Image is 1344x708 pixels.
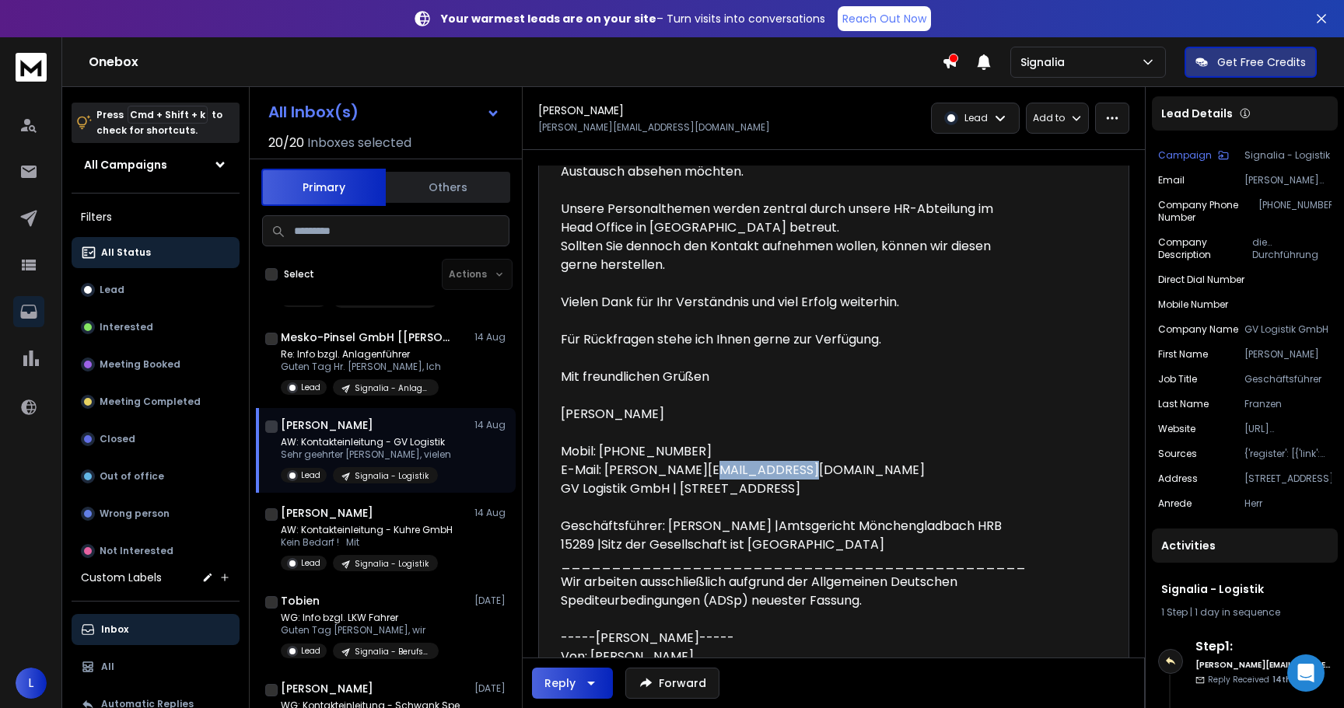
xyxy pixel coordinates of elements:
p: Kein Bedarf ! Mit [281,536,453,549]
button: Primary [261,169,386,206]
p: [DATE] [474,595,509,607]
p: Signalia - Anlagenführer [355,382,429,394]
p: Company Phone Number [1158,199,1258,224]
div: Reply [544,675,576,691]
button: Wrong person [72,498,240,529]
p: AW: Kontakteinleitung - Kuhre GmbH [281,524,453,536]
p: Company Name [1158,323,1238,336]
button: Out of office [72,461,240,492]
button: Reply [532,668,613,699]
h1: [PERSON_NAME] [281,417,373,433]
p: Get Free Credits [1217,54,1306,70]
p: Guten Tag Hr. [PERSON_NAME], Ich [281,361,441,373]
button: Forward [625,668,719,699]
p: Wrong person [100,507,170,520]
h6: [PERSON_NAME][EMAIL_ADDRESS][DOMAIN_NAME] [1195,659,1332,671]
img: logo [16,53,47,82]
span: 14th, Aug [1272,674,1311,685]
p: Closed [100,433,135,445]
p: Lead [301,645,320,657]
button: Get Free Credits [1185,47,1317,78]
p: First Name [1158,348,1208,361]
button: Others [386,170,510,204]
p: [PHONE_NUMBER] [1258,199,1332,224]
p: [PERSON_NAME][EMAIL_ADDRESS][DOMAIN_NAME] [1244,174,1332,187]
h1: All Inbox(s) [268,104,359,120]
p: Guten Tag [PERSON_NAME], wir [281,624,439,637]
h1: Onebox [89,53,942,71]
p: Lead [301,557,320,569]
p: Press to check for shortcuts. [96,107,222,138]
p: Website [1158,423,1195,435]
p: AW: Kontakteinleitung - GV Logistik [281,436,451,448]
button: L [16,668,47,699]
p: Signalia - Logistik [355,558,429,570]
p: Sehr geehrter [PERSON_NAME], vielen [281,448,451,461]
h1: [PERSON_NAME] [538,103,624,118]
p: Lead [301,469,320,481]
p: Signalia - Logistik [355,470,429,482]
span: 20 / 20 [268,134,304,152]
p: Company description [1158,236,1252,261]
p: 14 Aug [474,331,509,344]
button: Inbox [72,614,240,645]
h1: Signalia - Logistik [1161,581,1328,597]
p: Job Title [1158,373,1197,385]
p: Mobile Number [1158,298,1228,311]
h3: Custom Labels [81,570,162,585]
p: Signalia - Berufskraftfahrer [355,646,429,657]
p: GV Logistik GmbH [1244,323,1332,336]
p: Campaign [1158,149,1212,162]
p: Lead [100,284,124,296]
div: Activities [1152,528,1338,563]
p: Out of office [100,470,164,483]
p: 14 Aug [474,507,509,519]
p: Geschäftsführer [1244,373,1332,385]
p: Lead Details [1161,106,1233,121]
button: All Status [72,237,240,268]
p: Herr [1244,497,1332,510]
p: 14 Aug [474,419,509,431]
button: All Campaigns [72,149,240,180]
span: 1 Step [1161,605,1188,619]
p: Inbox [101,623,128,636]
p: – Turn visits into conversations [441,11,825,26]
h1: [PERSON_NAME] [281,681,373,696]
label: Select [284,268,314,281]
h3: Inboxes selected [307,134,411,152]
button: Meeting Booked [72,349,240,380]
p: All [101,661,114,673]
p: Email [1158,174,1185,187]
p: {'register': [{'link': '[URL][DOMAIN_NAME]', 'type': 'nd'}], 'homepage': [{'link': '[URL][DOMAIN_... [1244,448,1332,460]
h1: Tobien [281,593,320,609]
p: Franzen [1244,398,1332,410]
h3: Filters [72,206,240,228]
div: | [1161,606,1328,619]
button: Meeting Completed [72,386,240,417]
button: Not Interested [72,535,240,567]
p: Interested [100,321,153,333]
button: All Inbox(s) [256,96,513,127]
p: Last Name [1158,398,1209,410]
p: Anrede [1158,497,1192,510]
p: Signalia - Logistik [1244,149,1332,162]
p: Add to [1033,112,1065,124]
h6: Step 1 : [1195,637,1332,656]
p: Address [1158,473,1198,485]
p: Re: Info bzgl. Anlagenführer [281,348,441,361]
p: Not Interested [100,545,173,557]
a: Reach Out Now [838,6,931,31]
button: All [72,651,240,682]
p: Sources [1158,448,1197,460]
p: Lead [301,382,320,393]
p: Reply Received [1208,674,1311,685]
p: [STREET_ADDRESS] [1244,473,1332,485]
p: die Durchführung von Logistikleistungen, insbesondere im Bereich der Textillogistik, sowie das Ha... [1252,236,1332,261]
p: [PERSON_NAME] [1244,348,1332,361]
button: Lead [72,274,240,305]
p: Meeting Booked [100,358,180,371]
h1: All Campaigns [84,157,167,173]
p: Reach Out Now [842,11,926,26]
p: WG: Info bzgl. LKW Fahrer [281,612,439,624]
